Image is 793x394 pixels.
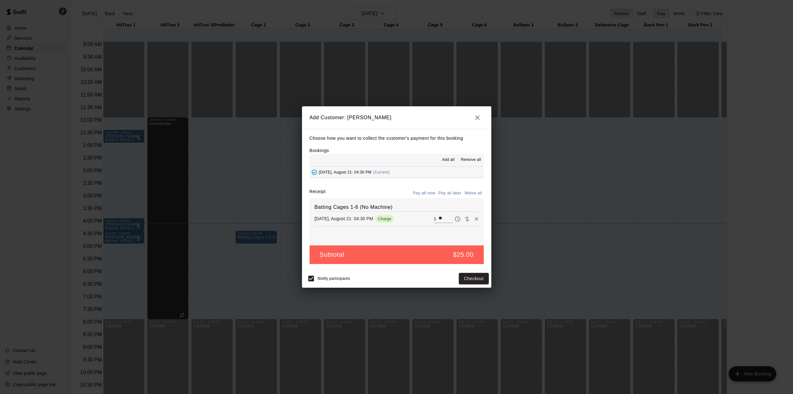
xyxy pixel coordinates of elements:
label: Receipt [310,188,326,198]
button: Remove [472,214,481,224]
h5: $25.00 [453,250,474,259]
p: [DATE], August 21: 04:30 PM [315,215,373,222]
p: $ [434,216,436,222]
span: [DATE], August 21: 04:30 PM [319,170,372,174]
button: Remove all [458,155,483,165]
span: Remove all [461,157,481,163]
button: Checkout [459,273,488,285]
button: Pay all later [437,188,463,198]
button: Pay all now [411,188,437,198]
button: Add all [438,155,458,165]
h5: Subtotal [320,250,344,259]
button: Waive all [463,188,484,198]
label: Bookings [310,148,329,153]
span: Notify participants [318,276,350,281]
p: Choose how you want to collect the customer's payment for this booking [310,134,484,142]
span: Charge [375,216,394,221]
button: Added - Collect Payment[DATE], August 21: 04:30 PM(Current) [310,167,484,178]
span: Add all [442,157,455,163]
button: Added - Collect Payment [310,168,319,177]
span: Waive payment [462,216,472,221]
h2: Add Customer: [PERSON_NAME] [302,106,491,129]
span: Pay later [453,216,462,221]
span: (Current) [373,170,390,174]
h6: Batting Cages 1-6 (No Machine) [315,203,479,211]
